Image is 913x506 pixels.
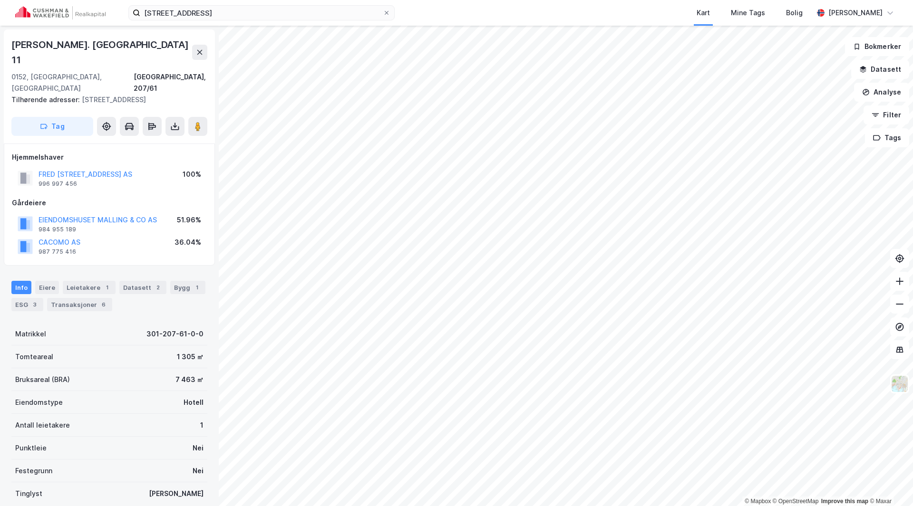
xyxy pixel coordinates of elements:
div: 987 775 416 [39,248,76,256]
iframe: Chat Widget [865,460,913,506]
div: Datasett [119,281,166,294]
div: 51.96% [177,214,201,226]
button: Filter [864,105,909,124]
div: ESG [11,298,43,311]
span: Tilhørende adresser: [11,95,82,104]
div: Kontrollprogram for chat [865,460,913,506]
div: 1 [102,283,112,292]
div: Matrikkel [15,328,46,340]
div: Bruksareal (BRA) [15,374,70,385]
div: Nei [193,465,204,477]
div: Bolig [786,7,803,19]
div: Hotell [184,397,204,408]
button: Analyse [854,83,909,102]
div: 1 305 ㎡ [177,351,204,363]
div: Hjemmelshaver [12,152,207,163]
button: Tag [11,117,93,136]
div: 36.04% [175,237,201,248]
div: Festegrunn [15,465,52,477]
div: Eiere [35,281,59,294]
div: Eiendomstype [15,397,63,408]
img: cushman-wakefield-realkapital-logo.202ea83816669bd177139c58696a8fa1.svg [15,6,106,19]
div: Bygg [170,281,205,294]
div: Antall leietakere [15,420,70,431]
div: 3 [30,300,39,309]
a: Mapbox [745,498,771,505]
div: 0152, [GEOGRAPHIC_DATA], [GEOGRAPHIC_DATA] [11,71,134,94]
button: Datasett [851,60,909,79]
a: OpenStreetMap [773,498,819,505]
div: [PERSON_NAME] [149,488,204,499]
button: Tags [865,128,909,147]
div: [STREET_ADDRESS] [11,94,200,105]
div: 2 [153,283,163,292]
div: Kart [697,7,710,19]
div: Tomteareal [15,351,53,363]
img: Z [891,375,909,393]
div: Punktleie [15,442,47,454]
div: 6 [99,300,108,309]
div: 996 997 456 [39,180,77,188]
div: [PERSON_NAME] [828,7,883,19]
div: [GEOGRAPHIC_DATA], 207/61 [134,71,207,94]
button: Bokmerker [845,37,909,56]
div: 984 955 189 [39,226,76,233]
div: 301-207-61-0-0 [146,328,204,340]
div: Info [11,281,31,294]
div: Leietakere [63,281,116,294]
div: Tinglyst [15,488,42,499]
div: 1 [192,283,202,292]
input: Søk på adresse, matrikkel, gårdeiere, leietakere eller personer [140,6,383,20]
div: 1 [200,420,204,431]
div: Transaksjoner [47,298,112,311]
div: Nei [193,442,204,454]
div: 100% [183,169,201,180]
div: Gårdeiere [12,197,207,209]
a: Improve this map [821,498,868,505]
div: [PERSON_NAME]. [GEOGRAPHIC_DATA] 11 [11,37,192,67]
div: 7 463 ㎡ [175,374,204,385]
div: Mine Tags [731,7,765,19]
